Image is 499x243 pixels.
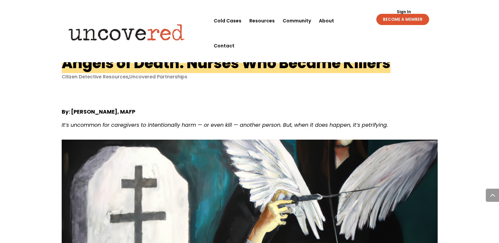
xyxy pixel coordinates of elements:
a: Contact [214,33,234,58]
a: BECOME A MEMBER [376,14,429,25]
a: Resources [249,8,275,33]
img: Uncovered logo [63,19,190,45]
h1: Angels of Death: Nurses Who Became Killers [62,53,390,73]
a: Uncovered Partnerships [129,73,187,80]
a: Cold Cases [214,8,241,33]
a: Community [283,8,311,33]
a: About [319,8,334,33]
a: Citizen Detective Resources [62,73,128,80]
p: , [62,74,438,80]
strong: By: [PERSON_NAME], MAFP [62,108,135,116]
a: Sign In [393,10,415,14]
span: It’s uncommon for caregivers to intentionally harm — or even kill — another person. But, when it ... [62,121,388,129]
